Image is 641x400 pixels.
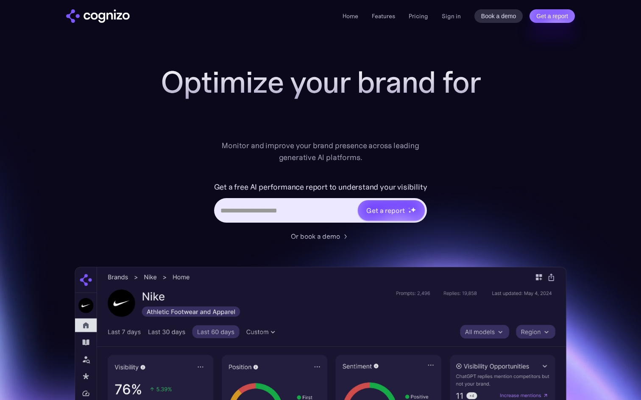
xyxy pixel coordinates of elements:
a: Pricing [409,12,428,20]
label: Get a free AI performance report to understand your visibility [214,180,427,194]
a: Sign in [442,11,461,21]
a: Or book a demo [291,231,350,241]
a: Book a demo [474,9,523,23]
a: home [66,9,130,23]
img: star [408,207,410,209]
a: Get a reportstarstarstar [357,199,426,221]
form: Hero URL Input Form [214,180,427,227]
div: Get a report [366,205,404,215]
img: cognizo logo [66,9,130,23]
div: Or book a demo [291,231,340,241]
h1: Optimize your brand for [151,65,490,99]
img: star [408,210,411,213]
a: Features [372,12,395,20]
div: Monitor and improve your brand presence across leading generative AI platforms. [216,140,425,163]
a: Home [343,12,358,20]
img: star [410,207,416,212]
a: Get a report [530,9,575,23]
